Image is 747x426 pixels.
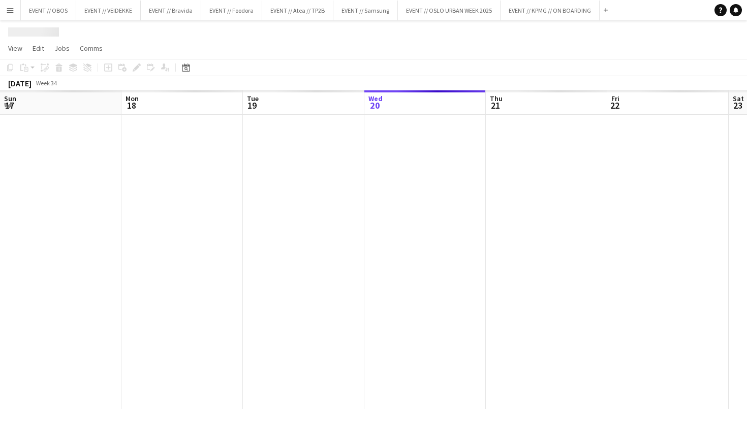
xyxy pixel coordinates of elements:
[367,100,383,111] span: 20
[76,42,107,55] a: Comms
[731,100,744,111] span: 23
[611,94,619,103] span: Fri
[245,100,259,111] span: 19
[8,78,32,88] div: [DATE]
[54,44,70,53] span: Jobs
[398,1,501,20] button: EVENT // OSLO URBAN WEEK 2025
[4,42,26,55] a: View
[34,79,59,87] span: Week 34
[33,44,44,53] span: Edit
[247,94,259,103] span: Tue
[124,100,139,111] span: 18
[733,94,744,103] span: Sat
[490,94,503,103] span: Thu
[201,1,262,20] button: EVENT // Foodora
[76,1,141,20] button: EVENT // VEIDEKKE
[80,44,103,53] span: Comms
[141,1,201,20] button: EVENT // Bravida
[50,42,74,55] a: Jobs
[488,100,503,111] span: 21
[333,1,398,20] button: EVENT // Samsung
[8,44,22,53] span: View
[126,94,139,103] span: Mon
[28,42,48,55] a: Edit
[262,1,333,20] button: EVENT // Atea // TP2B
[3,100,16,111] span: 17
[21,1,76,20] button: EVENT // OBOS
[368,94,383,103] span: Wed
[610,100,619,111] span: 22
[4,94,16,103] span: Sun
[501,1,600,20] button: EVENT // KPMG // ON BOARDING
